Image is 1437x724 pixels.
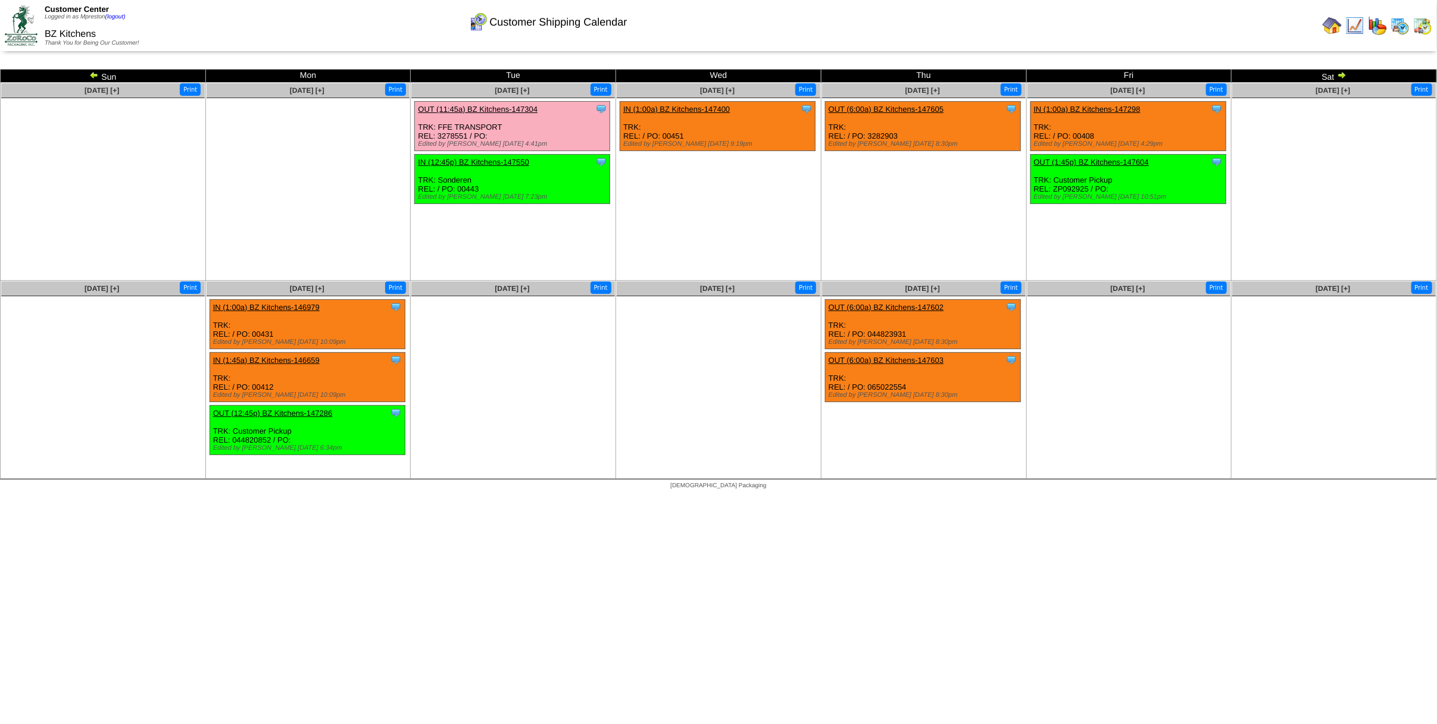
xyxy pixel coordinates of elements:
[1345,16,1364,35] img: line_graph.gif
[45,29,96,39] span: BZ Kitchens
[670,482,766,489] span: [DEMOGRAPHIC_DATA] Packaging
[415,155,610,204] div: TRK: Sonderen REL: / PO: 00443
[1034,140,1226,148] div: Edited by [PERSON_NAME] [DATE] 4:29pm
[595,156,607,168] img: Tooltip
[1034,193,1226,200] div: Edited by [PERSON_NAME] [DATE] 10:51pm
[1111,284,1145,293] a: [DATE] [+]
[489,16,627,29] span: Customer Shipping Calendar
[1034,158,1149,167] a: OUT (1:45p) BZ Kitchens-147604
[180,83,201,96] button: Print
[620,102,816,151] div: TRK: REL: / PO: 00451
[213,444,405,452] div: Edited by [PERSON_NAME] [DATE] 6:34pm
[1206,83,1227,96] button: Print
[180,281,201,294] button: Print
[1323,16,1342,35] img: home.gif
[205,70,411,83] td: Mon
[905,284,940,293] a: [DATE] [+]
[1030,155,1226,204] div: TRK: Customer Pickup REL: ZP092925 / PO:
[45,14,126,20] span: Logged in as Mpreston
[700,86,735,95] a: [DATE] [+]
[829,339,1020,346] div: Edited by [PERSON_NAME] [DATE] 8:30pm
[418,158,529,167] a: IN (12:45p) BZ Kitchens-147550
[623,105,730,114] a: IN (1:00a) BZ Kitchens-147400
[1005,103,1017,115] img: Tooltip
[1034,105,1141,114] a: IN (1:00a) BZ Kitchens-147298
[1005,354,1017,366] img: Tooltip
[1232,70,1437,83] td: Sat
[801,103,813,115] img: Tooltip
[390,301,402,313] img: Tooltip
[1026,70,1232,83] td: Fri
[595,103,607,115] img: Tooltip
[213,409,333,418] a: OUT (12:45p) BZ Kitchens-147286
[213,356,320,365] a: IN (1:45a) BZ Kitchens-146659
[390,407,402,419] img: Tooltip
[795,83,816,96] button: Print
[829,391,1020,399] div: Edited by [PERSON_NAME] [DATE] 8:30pm
[1368,16,1387,35] img: graph.gif
[1211,103,1223,115] img: Tooltip
[210,406,405,455] div: TRK: Customer Pickup REL: 044820852 / PO:
[418,140,610,148] div: Edited by [PERSON_NAME] [DATE] 4:41pm
[415,102,610,151] div: TRK: FFE TRANSPORT REL: 3278551 / PO:
[105,14,126,20] a: (logout)
[1413,16,1432,35] img: calendarinout.gif
[1391,16,1410,35] img: calendarprod.gif
[829,303,944,312] a: OUT (6:00a) BZ Kitchens-147602
[829,140,1020,148] div: Edited by [PERSON_NAME] [DATE] 8:30pm
[825,102,1020,151] div: TRK: REL: / PO: 3282903
[210,353,405,402] div: TRK: REL: / PO: 00412
[1030,102,1226,151] div: TRK: REL: / PO: 00408
[829,356,944,365] a: OUT (6:00a) BZ Kitchens-147603
[825,300,1020,349] div: TRK: REL: / PO: 044823931
[495,284,529,293] a: [DATE] [+]
[1316,86,1350,95] a: [DATE] [+]
[5,5,38,45] img: ZoRoCo_Logo(Green%26Foil)%20jpg.webp
[795,281,816,294] button: Print
[85,86,119,95] a: [DATE] [+]
[1206,281,1227,294] button: Print
[290,284,324,293] a: [DATE] [+]
[411,70,616,83] td: Tue
[1005,301,1017,313] img: Tooltip
[700,284,735,293] span: [DATE] [+]
[1411,281,1432,294] button: Print
[1001,83,1021,96] button: Print
[495,86,529,95] a: [DATE] [+]
[1316,284,1350,293] a: [DATE] [+]
[1,70,206,83] td: Sun
[290,86,324,95] a: [DATE] [+]
[418,193,610,200] div: Edited by [PERSON_NAME] [DATE] 7:23pm
[821,70,1026,83] td: Thu
[85,284,119,293] a: [DATE] [+]
[591,281,611,294] button: Print
[829,105,944,114] a: OUT (6:00a) BZ Kitchens-147605
[468,12,488,32] img: calendarcustomer.gif
[616,70,821,83] td: Wed
[1211,156,1223,168] img: Tooltip
[213,303,320,312] a: IN (1:00a) BZ Kitchens-146979
[1001,281,1021,294] button: Print
[591,83,611,96] button: Print
[905,86,940,95] a: [DATE] [+]
[418,105,538,114] a: OUT (11:45a) BZ Kitchens-147304
[213,391,405,399] div: Edited by [PERSON_NAME] [DATE] 10:09pm
[45,40,139,46] span: Thank You for Being Our Customer!
[1111,86,1145,95] a: [DATE] [+]
[390,354,402,366] img: Tooltip
[385,281,406,294] button: Print
[1411,83,1432,96] button: Print
[45,5,109,14] span: Customer Center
